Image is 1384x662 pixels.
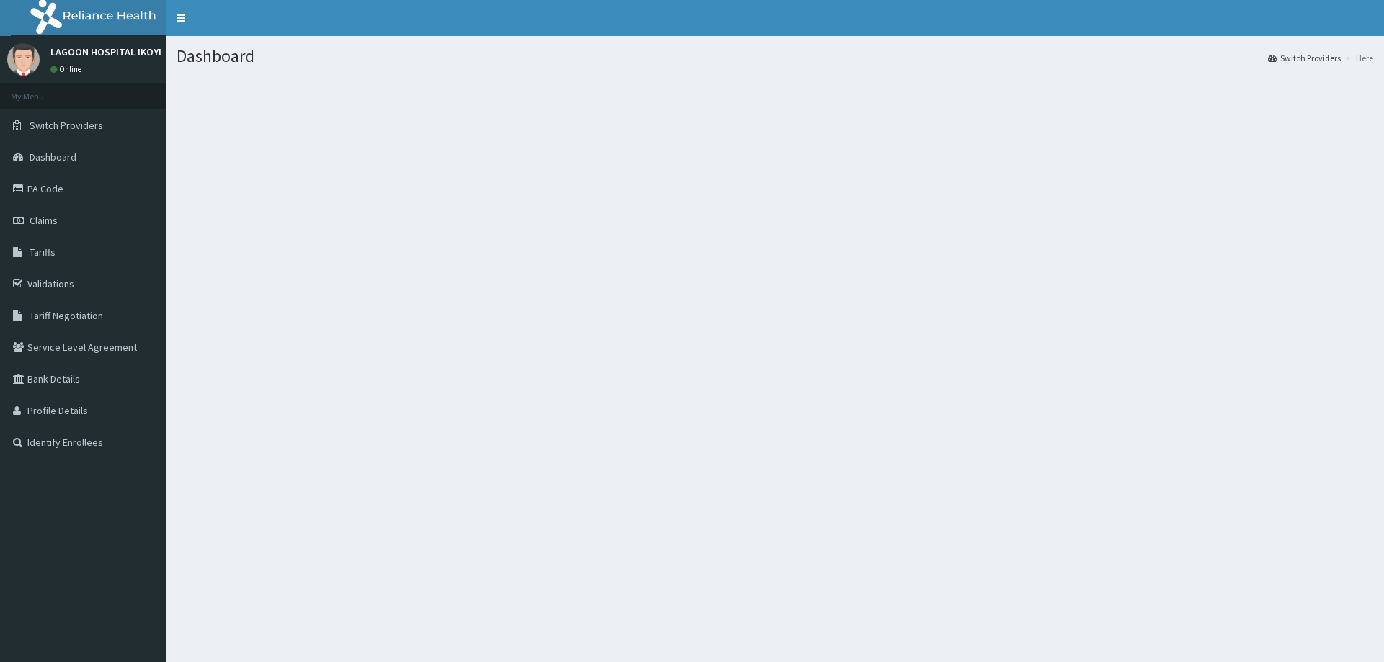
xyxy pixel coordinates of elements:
[7,43,40,76] img: User Image
[1342,52,1373,64] li: Here
[50,47,161,57] p: LAGOON HOSPITAL IKOYI
[30,309,103,322] span: Tariff Negotiation
[30,246,56,259] span: Tariffs
[177,47,1373,66] h1: Dashboard
[30,151,76,164] span: Dashboard
[1268,52,1341,64] a: Switch Providers
[30,119,103,132] span: Switch Providers
[30,214,58,227] span: Claims
[50,64,85,74] a: Online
